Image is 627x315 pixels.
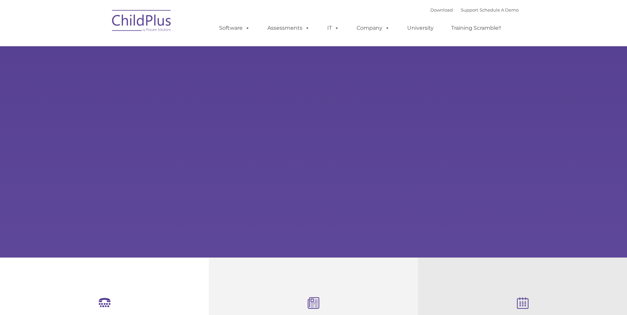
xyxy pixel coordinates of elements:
a: University [401,21,440,35]
a: Company [350,21,396,35]
a: Support [461,7,478,13]
a: Training Scramble!! [445,21,508,35]
img: ChildPlus by Procare Solutions [109,5,175,38]
font: | [430,7,519,13]
a: IT [321,21,346,35]
a: Download [430,7,453,13]
a: Software [213,21,256,35]
a: Assessments [261,21,316,35]
a: Schedule A Demo [480,7,519,13]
